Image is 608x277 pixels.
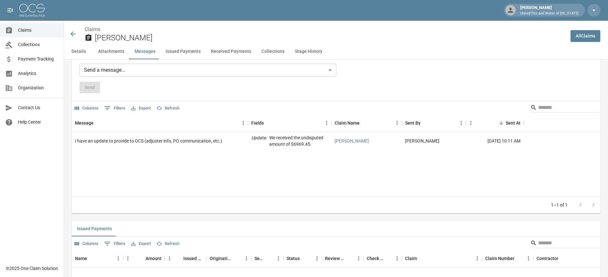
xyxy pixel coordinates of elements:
[325,249,345,267] div: Review Status
[256,44,290,59] button: Collections
[146,249,162,267] div: Amount
[155,239,181,249] button: Refresh
[129,103,152,113] button: Export
[537,249,558,267] div: Contractor
[331,114,402,132] div: Claim Name
[18,56,59,62] span: Payment Tracking
[242,254,251,263] button: Menu
[129,239,152,249] button: Export
[367,249,383,267] div: Check Number
[392,118,402,128] button: Menu
[64,44,93,59] button: Details
[530,238,599,249] div: Search
[518,4,581,16] div: [PERSON_NAME]
[103,239,127,249] button: Show filters
[482,249,533,267] div: Claim Number
[123,249,165,267] div: Amount
[264,118,273,127] button: Sort
[79,64,336,77] div: Send a message...
[360,118,369,127] button: Sort
[251,249,283,267] div: Sent To
[322,118,331,128] button: Menu
[87,254,96,263] button: Sort
[520,11,579,16] p: United Fire and Water of [US_STATE]
[322,249,363,267] div: Review Status
[417,254,426,263] button: Sort
[383,254,392,263] button: Sort
[466,118,476,128] button: Menu
[497,118,506,127] button: Sort
[402,114,466,132] div: Sent By
[165,249,206,267] div: Issued Date
[421,118,429,127] button: Sort
[485,249,514,267] div: Claim Number
[530,102,599,114] div: Search
[392,254,402,263] button: Menu
[274,254,283,263] button: Menu
[269,134,328,147] p: We received the undisputed amount of $6969.45.
[456,118,466,128] button: Menu
[161,44,206,59] button: Issued Payments
[405,249,417,267] div: Claim
[85,26,565,33] nav: breadcrumb
[95,33,565,43] h2: [PERSON_NAME]
[233,254,242,263] button: Sort
[466,114,524,132] div: Sent At
[18,119,59,126] span: Help Center
[72,114,248,132] div: Message
[73,239,100,249] button: Select columns
[363,249,402,267] div: Check Number
[165,254,174,263] button: Menu
[335,138,369,144] a: [PERSON_NAME]
[18,27,59,34] span: Claims
[251,114,264,132] div: Fields
[405,114,421,132] div: Sent By
[206,249,251,267] div: Originating From
[551,202,568,208] p: 1–1 of 1
[75,249,87,267] div: Name
[506,114,521,132] div: Sent At
[18,70,59,77] span: Analytics
[72,249,123,267] div: Name
[248,114,331,132] div: Fields
[466,132,524,150] div: [DATE] 10:11 AM
[4,4,17,17] button: open drawer
[300,254,309,263] button: Sort
[64,44,608,59] div: anchor tabs
[183,249,203,267] div: Issued Date
[290,44,328,59] button: Stage History
[18,104,59,111] span: Contact Us
[72,221,600,236] div: related-list tabs
[18,85,59,91] span: Organization
[174,254,183,263] button: Sort
[251,134,267,147] p: Update :
[283,249,322,267] div: Status
[524,254,533,263] button: Menu
[19,4,45,17] img: ocs-logo-white-transparent.png
[155,103,181,113] button: Refresh
[571,30,600,42] a: AllClaims
[123,254,133,263] button: Menu
[405,138,439,144] div: April Harding
[129,44,161,59] button: Messages
[85,26,100,32] a: Claims
[514,254,523,263] button: Sort
[93,44,129,59] button: Attachments
[265,254,274,263] button: Sort
[472,254,482,263] button: Menu
[18,41,59,48] span: Collections
[206,44,256,59] button: Received Payments
[6,265,58,272] div: © 2025 One Claim Solution
[73,103,100,113] button: Select columns
[354,254,363,263] button: Menu
[137,254,146,263] button: Sort
[94,118,103,127] button: Sort
[210,249,233,267] div: Originating From
[558,254,567,263] button: Sort
[238,118,248,128] button: Menu
[113,254,123,263] button: Menu
[345,254,354,263] button: Sort
[335,114,360,132] div: Claim Name
[312,254,322,263] button: Menu
[287,249,300,267] div: Status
